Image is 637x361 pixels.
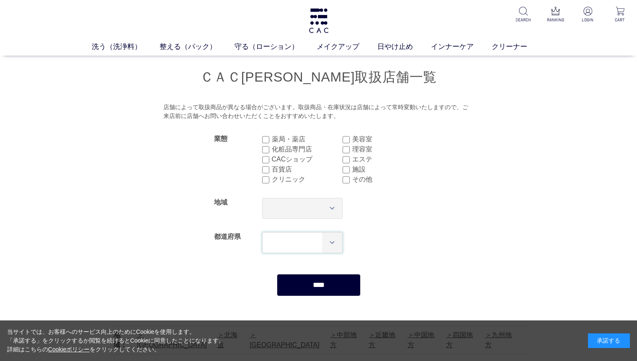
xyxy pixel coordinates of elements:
[214,199,227,206] label: 地域
[431,41,492,52] a: インナーケア
[513,17,534,23] p: SEARCH
[545,17,566,23] p: RANKING
[92,41,160,52] a: 洗う（洗浄料）
[492,41,545,52] a: クリーナー
[352,174,423,184] label: その他
[610,17,630,23] p: CART
[352,144,423,154] label: 理容室
[214,233,241,240] label: 都道府県
[160,41,235,52] a: 整える（パック）
[513,7,534,23] a: SEARCH
[109,68,528,86] h1: ＣＡＣ[PERSON_NAME]取扱店舗一覧
[578,17,598,23] p: LOGIN
[272,174,343,184] label: クリニック
[588,333,630,348] div: 承諾する
[272,144,343,154] label: 化粧品専門店
[163,103,474,121] div: 店舗によって取扱商品が異なる場合がございます。取扱商品・在庫状況は店舗によって常時変動いたしますので、ご来店前に店舗へお問い合わせいただくことをおすすめいたします。
[610,7,630,23] a: CART
[578,7,598,23] a: LOGIN
[272,154,343,164] label: CACショップ
[7,328,225,354] div: 当サイトでは、お客様へのサービス向上のためにCookieを使用します。 「承諾する」をクリックするか閲覧を続けるとCookieに同意したことになります。 詳細はこちらの をクリックしてください。
[235,41,317,52] a: 守る（ローション）
[352,134,423,144] label: 美容室
[545,7,566,23] a: RANKING
[272,164,343,174] label: 百貨店
[272,134,343,144] label: 薬局・薬店
[352,164,423,174] label: 施設
[48,346,90,353] a: Cookieポリシー
[214,135,227,142] label: 業態
[317,41,377,52] a: メイクアップ
[352,154,423,164] label: エステ
[377,41,431,52] a: 日やけ止め
[308,8,330,33] img: logo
